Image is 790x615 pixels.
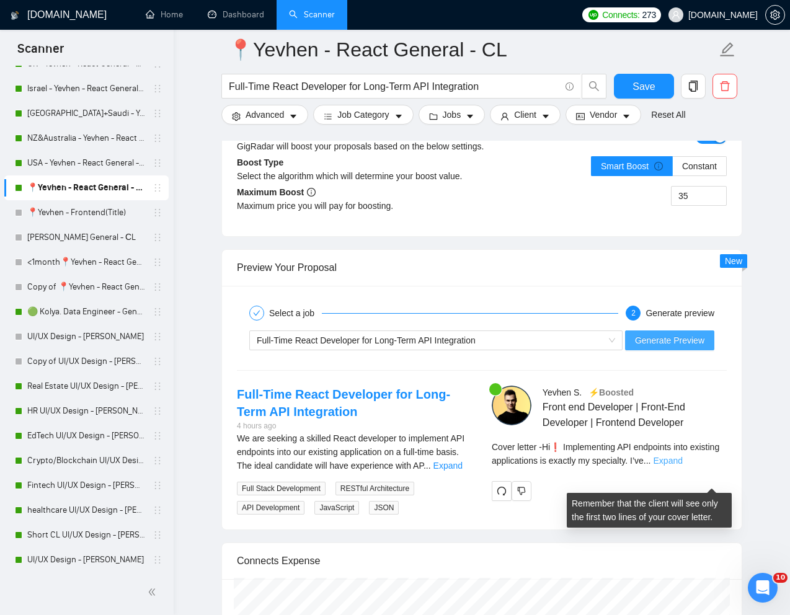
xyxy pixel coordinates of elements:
a: NZ&Australia - Yevhen - React General - СL [27,126,145,151]
span: Advanced [246,108,284,122]
span: Vendor [590,108,617,122]
span: caret-down [466,112,474,121]
button: userClientcaret-down [490,105,561,125]
button: copy [681,74,706,99]
a: Expand [654,456,683,466]
span: Full Stack Development [237,482,326,495]
span: user [500,112,509,121]
div: Connects Expense [237,543,727,578]
span: We are seeking a skilled React developer to implement API endpoints into our existing application... [237,433,464,471]
a: HR UI/UX Design - [PERSON_NAME] [27,399,145,423]
span: 10 [773,573,788,583]
span: 2 [631,309,636,317]
span: ⚡️Boosted [588,387,634,397]
a: setting [765,10,785,20]
span: holder [153,356,162,366]
span: user [672,11,680,19]
button: search [582,74,606,99]
a: dashboardDashboard [208,9,264,20]
span: folder [429,112,438,121]
button: folderJobscaret-down [419,105,486,125]
span: holder [153,406,162,416]
a: Crypto/Blockchain UI/UX Design - [PERSON_NAME] [27,448,145,473]
button: barsJob Categorycaret-down [313,105,413,125]
span: Generate Preview [635,334,704,347]
div: Remember that the client will see only the first two lines of your cover letter. [492,440,727,467]
span: ... [424,461,431,471]
span: edit [719,42,735,58]
a: USA - Yevhen - React General - СL [27,151,145,175]
span: ... [644,456,651,466]
span: caret-down [541,112,550,121]
span: RESTful Architecture [335,482,414,495]
span: Job Category [337,108,389,122]
span: New [725,256,742,266]
span: holder [153,307,162,317]
span: holder [153,183,162,193]
div: Preview Your Proposal [237,250,727,285]
span: info-circle [566,82,574,91]
span: JSON [369,501,399,515]
a: 📍Yevhen - Frontend(Title) [27,200,145,225]
div: We are seeking a skilled React developer to implement API endpoints into our existing application... [237,431,472,472]
a: EdTech UI/UX Design - [PERSON_NAME] [27,423,145,448]
div: GigRadar will boost your proposals based on the below settings. [237,139,605,153]
span: holder [153,282,162,292]
a: Israel - Yevhen - React General - СL [27,76,145,101]
a: 📍Yevhen - React General - СL [27,175,145,200]
span: Client [514,108,536,122]
a: homeHome [146,9,183,20]
button: dislike [512,481,531,501]
span: caret-down [394,112,403,121]
span: 273 [642,8,656,22]
a: Full-Time React Developer for Long-Term API Integration [237,387,450,418]
span: search [582,81,606,92]
span: idcard [576,112,585,121]
button: Generate Preview [625,330,714,350]
div: Remember that the client will see only the first two lines of your cover letter. [567,493,732,528]
button: redo [492,481,512,501]
a: Short CL UI/UX Design - [PERSON_NAME] [27,523,145,547]
b: Maximum Boost [237,187,316,197]
span: redo [492,486,511,496]
span: delete [713,81,737,92]
div: 4 hours ago [237,420,472,432]
span: Connects: [602,8,639,22]
a: UI/UX Design - [PERSON_NAME] [27,324,145,349]
span: holder [153,158,162,168]
a: Copy of 📍Yevhen - React General - СL [27,275,145,299]
span: Cover letter - Hi❗ Implementing API endpoints into existing applications is exactly my specialty.... [492,442,719,466]
span: double-left [148,586,160,598]
img: c1SzIbEPm00t23SiHkyARVMOmVneCY9unz2SixVBO24ER7hE6G1mrrfMXK5DrmUIab [492,386,531,425]
span: Constant [682,161,717,171]
a: healthcare UI/UX Design - [PERSON_NAME] [27,498,145,523]
button: setting [765,5,785,25]
a: [GEOGRAPHIC_DATA]+Saudi - Yevhen - React General - СL [27,101,145,126]
a: UI/UX Design - [PERSON_NAME] [27,547,145,572]
span: copy [681,81,705,92]
span: Yevhen S . [543,387,582,397]
span: info-circle [654,162,663,170]
a: 🟢 Kolya. Data Engineer - General [27,299,145,324]
input: Search Freelance Jobs... [229,79,560,94]
button: delete [712,74,737,99]
span: Front end Developer | Front-End Developer | Frontend Developer [543,399,690,430]
span: holder [153,133,162,143]
span: check [253,309,260,317]
span: caret-down [622,112,631,121]
b: Boost Type [237,157,283,167]
span: Scanner [7,40,74,66]
div: Generate preview [646,306,714,321]
span: Full-Time React Developer for Long-Term API Integration [257,335,476,345]
span: holder [153,555,162,565]
span: Save [632,79,655,94]
a: Real Estate UI/UX Design - [PERSON_NAME] [27,374,145,399]
img: upwork-logo.png [588,10,598,20]
div: Select a job [269,306,322,321]
span: API Development [237,501,304,515]
span: holder [153,431,162,441]
a: searchScanner [289,9,335,20]
span: holder [153,84,162,94]
span: info-circle [307,188,316,197]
